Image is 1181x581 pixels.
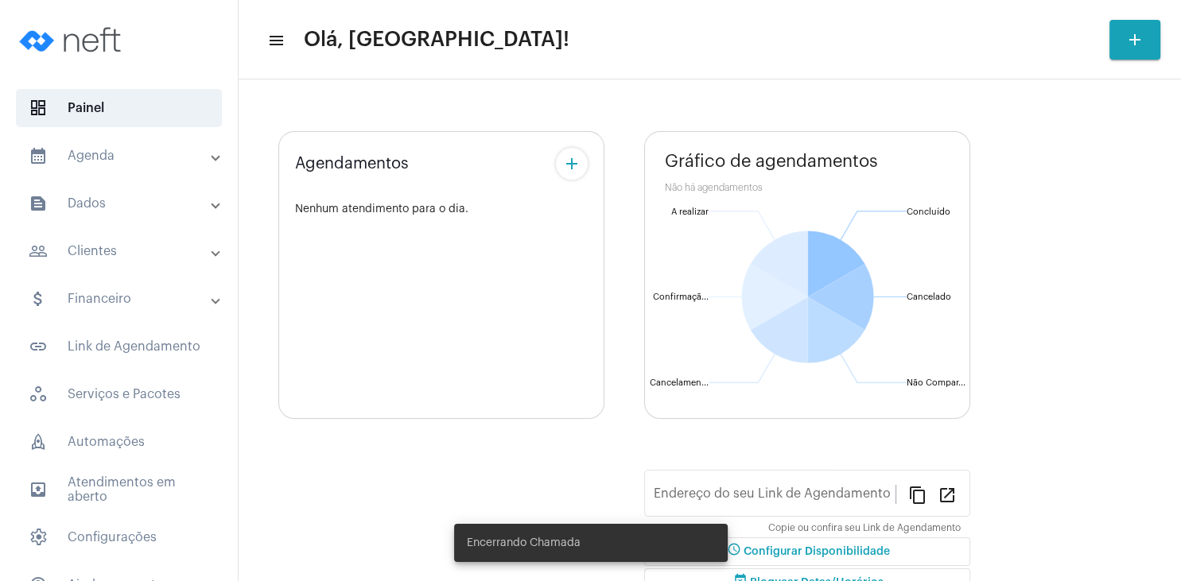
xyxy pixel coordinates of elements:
mat-expansion-panel-header: sidenav iconClientes [10,232,238,270]
text: Confirmaçã... [653,292,709,302]
span: sidenav icon [29,528,48,547]
text: Cancelamen... [650,378,709,387]
mat-expansion-panel-header: sidenav iconDados [10,184,238,223]
mat-expansion-panel-header: sidenav iconFinanceiro [10,280,238,318]
text: Concluído [907,207,950,216]
mat-icon: open_in_new [938,485,957,504]
mat-panel-title: Financeiro [29,289,212,308]
span: Olá, [GEOGRAPHIC_DATA]! [304,27,569,52]
mat-panel-title: Dados [29,194,212,213]
mat-icon: add [1125,30,1144,49]
span: Atendimentos em aberto [16,471,222,509]
span: Automações [16,423,222,461]
span: Configurar Disponibilidade [725,546,890,557]
mat-hint: Copie ou confira seu Link de Agendamento [768,523,961,534]
mat-icon: content_copy [908,485,927,504]
mat-icon: sidenav icon [29,337,48,356]
mat-icon: sidenav icon [29,289,48,308]
mat-icon: sidenav icon [29,480,48,499]
span: sidenav icon [29,385,48,404]
mat-icon: add [562,154,581,173]
span: Serviços e Pacotes [16,375,222,413]
input: Link [654,490,895,504]
mat-expansion-panel-header: sidenav iconAgenda [10,137,238,175]
span: Agendamentos [295,155,409,172]
mat-icon: sidenav icon [29,146,48,165]
span: sidenav icon [29,99,48,118]
mat-icon: sidenav icon [29,242,48,261]
mat-panel-title: Clientes [29,242,212,261]
span: Painel [16,89,222,127]
span: Encerrando Chamada [467,535,581,551]
div: Nenhum atendimento para o dia. [295,203,588,215]
text: Cancelado [907,292,951,301]
button: Configurar Disponibilidade [644,537,970,566]
mat-panel-title: Agenda [29,146,212,165]
span: sidenav icon [29,432,48,451]
mat-icon: sidenav icon [267,31,283,50]
mat-icon: sidenav icon [29,194,48,213]
span: Configurações [16,518,222,556]
span: Link de Agendamento [16,327,222,366]
span: Gráfico de agendamentos [665,152,878,171]
text: Não Compar... [907,378,965,387]
text: A realizar [671,207,709,216]
img: logo-neft-novo-2.png [13,8,132,72]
